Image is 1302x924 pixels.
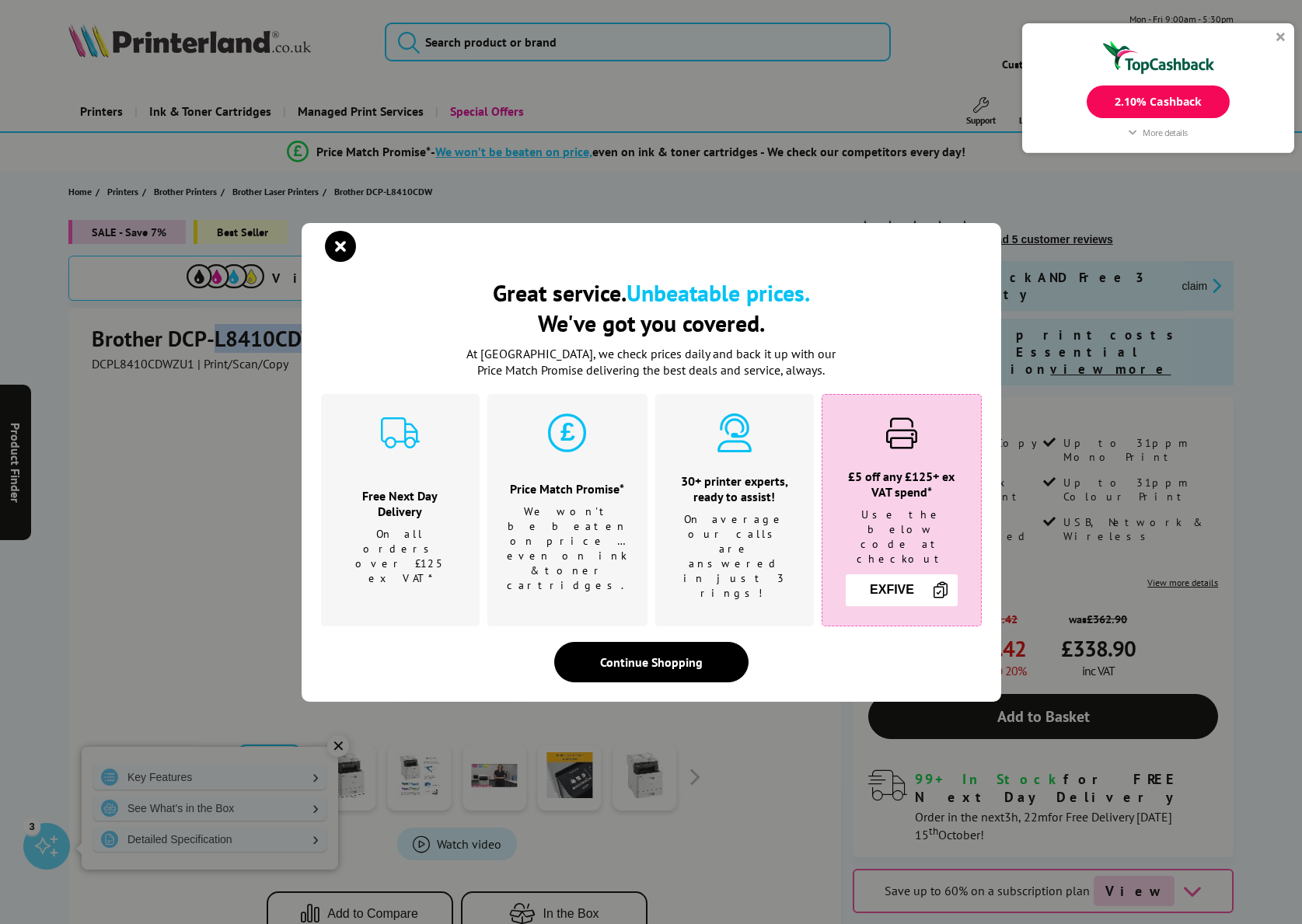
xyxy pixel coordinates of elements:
[554,642,749,682] div: Continue Shopping
[329,235,352,258] button: close modal
[340,488,460,519] h3: Free Next Day Delivery
[340,527,460,586] p: On all orders over £125 ex VAT*
[381,413,420,452] img: delivery-cyan.svg
[548,413,587,452] img: price-promise-cyan.svg
[457,346,846,378] p: At [GEOGRAPHIC_DATA], we check prices daily and back it up with our Price Match Promise deliverin...
[675,512,794,601] p: On average our calls are answered in just 3 rings!
[507,504,628,593] p: We won't be beaten on price …even on ink & toner cartridges.
[675,473,794,504] h3: 30+ printer experts, ready to assist!
[321,277,982,338] h2: Great service. We've got you covered.
[842,469,962,500] h3: £5 off any £125+ ex VAT spend*
[715,413,754,452] img: expert-cyan.svg
[842,507,962,567] p: Use the below code at checkout
[507,481,628,497] h3: Price Match Promise*
[627,277,810,308] b: Unbeatable prices.
[931,581,950,599] img: Copy Icon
